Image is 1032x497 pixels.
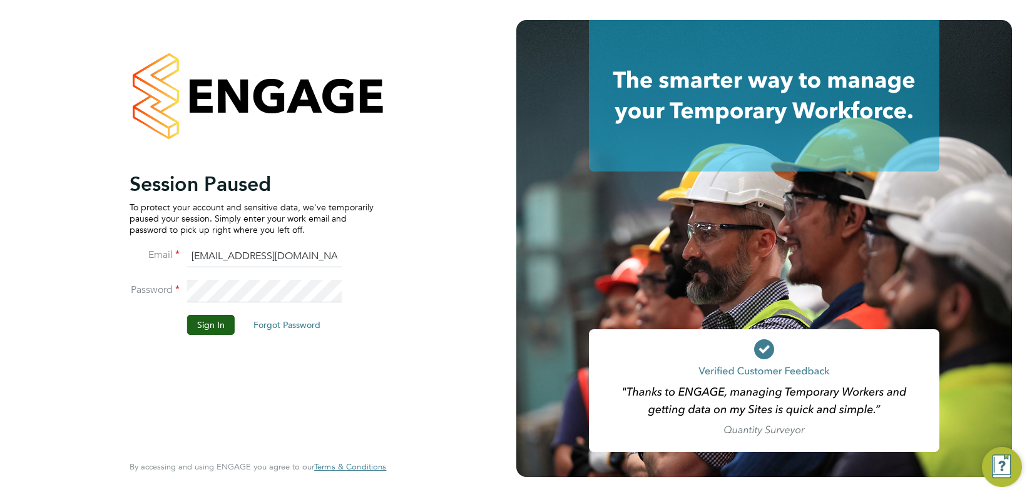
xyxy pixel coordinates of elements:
span: By accessing and using ENGAGE you agree to our [130,461,386,472]
button: Sign In [187,315,235,335]
a: Terms & Conditions [314,462,386,472]
span: Terms & Conditions [314,461,386,472]
label: Email [130,248,180,262]
button: Forgot Password [243,315,330,335]
input: Enter your work email... [187,245,342,268]
h2: Session Paused [130,172,374,197]
button: Engage Resource Center [982,447,1022,487]
p: To protect your account and sensitive data, we've temporarily paused your session. Simply enter y... [130,202,374,236]
label: Password [130,284,180,297]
